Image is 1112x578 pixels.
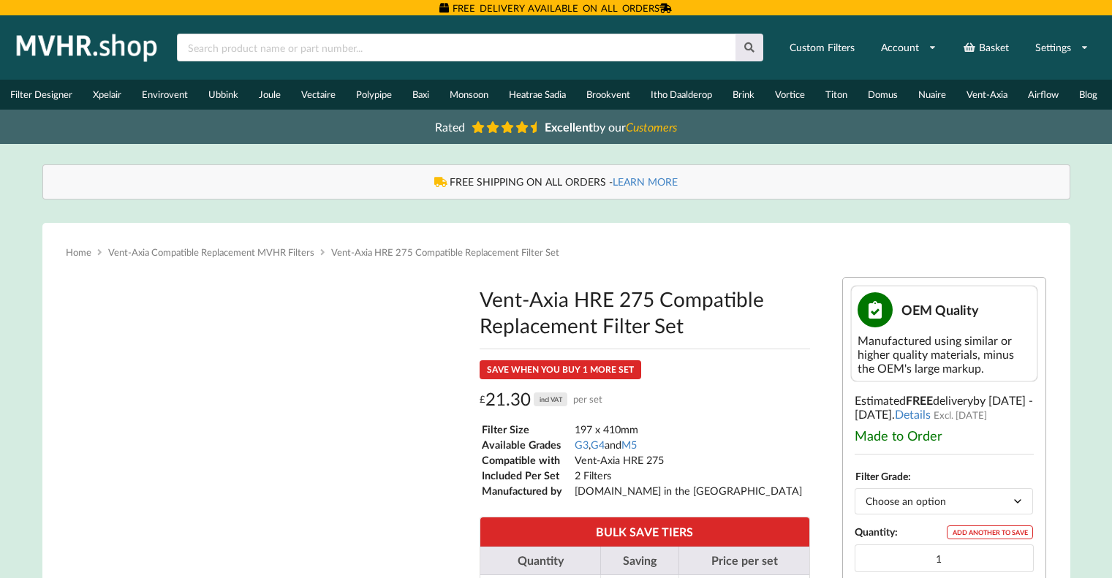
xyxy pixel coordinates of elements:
[198,80,249,110] a: Ubbink
[855,393,1033,421] span: by [DATE] - [DATE]
[480,547,601,575] th: Quantity
[481,484,572,498] td: Manufactured by
[425,115,688,139] a: Rated Excellentby ourCustomers
[575,438,589,451] a: G3
[855,427,1034,444] div: Made to Order
[177,34,735,61] input: Search product name or part number...
[480,388,485,411] span: £
[1069,80,1108,110] a: Blog
[640,80,722,110] a: Itho Daalderop
[545,120,593,134] b: Excellent
[481,422,572,436] td: Filter Size
[855,544,1034,572] input: Product quantity
[901,302,979,318] span: OEM Quality
[331,246,559,258] span: Vent-Axia HRE 275 Compatible Replacement Filter Set
[346,80,402,110] a: Polypipe
[815,80,858,110] a: Titon
[249,80,291,110] a: Joule
[480,360,641,379] div: SAVE WHEN YOU BUY 1 MORE SET
[858,80,908,110] a: Domus
[83,80,132,110] a: Xpelair
[934,409,987,421] span: Excl. [DATE]
[780,34,864,61] a: Custom Filters
[574,468,803,482] td: 2 Filters
[499,80,576,110] a: Heatrae Sadia
[481,468,572,482] td: Included Per Set
[402,80,439,110] a: Baxi
[574,453,803,467] td: Vent-Axia HRE 275
[626,120,677,134] i: Customers
[621,438,637,451] a: M5
[765,80,815,110] a: Vortice
[108,246,314,258] a: Vent-Axia Compatible Replacement MVHR Filters
[1018,80,1069,110] a: Airflow
[871,34,946,61] a: Account
[534,392,567,406] div: incl VAT
[956,80,1018,110] a: Vent-Axia
[858,333,1031,375] div: Manufactured using similar or higher quality materials, minus the OEM's large markup.
[573,388,602,411] span: per set
[908,80,956,110] a: Nuaire
[906,393,933,407] b: FREE
[574,484,803,498] td: [DOMAIN_NAME] in the [GEOGRAPHIC_DATA]
[58,175,1055,189] div: FREE SHIPPING ON ALL ORDERS -
[480,286,810,338] h1: Vent-Axia HRE 275 Compatible Replacement Filter Set
[291,80,346,110] a: Vectaire
[481,438,572,452] td: Available Grades
[574,422,803,436] td: 197 x 410mm
[947,525,1033,539] div: ADD ANOTHER TO SAVE
[722,80,765,110] a: Brink
[132,80,198,110] a: Envirovent
[953,34,1018,61] a: Basket
[439,80,499,110] a: Monsoon
[481,453,572,467] td: Compatible with
[576,80,640,110] a: Brookvent
[600,547,678,575] th: Saving
[545,120,677,134] span: by our
[895,407,931,421] a: Details
[574,438,803,452] td: , and
[613,175,678,188] a: LEARN MORE
[66,246,91,258] a: Home
[10,29,164,66] img: mvhr.shop.png
[855,470,908,482] label: Filter Grade
[480,388,603,411] div: 21.30
[435,120,465,134] span: Rated
[678,547,809,575] th: Price per set
[591,438,605,451] a: G4
[480,517,809,546] th: BULK SAVE TIERS
[1026,34,1098,61] a: Settings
